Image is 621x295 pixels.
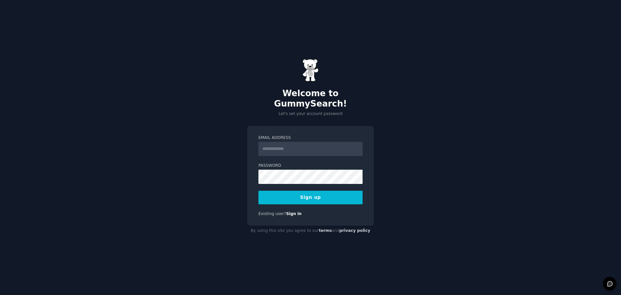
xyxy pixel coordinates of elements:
[258,191,363,204] button: Sign up
[247,88,374,109] h2: Welcome to GummySearch!
[339,228,370,233] a: privacy policy
[319,228,332,233] a: terms
[286,211,302,216] a: Sign in
[247,111,374,117] p: Let's set your account password
[302,59,319,82] img: Gummy Bear
[258,163,363,169] label: Password
[247,226,374,236] div: By using this site you agree to our and
[258,135,363,141] label: Email Address
[258,211,286,216] span: Existing user?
